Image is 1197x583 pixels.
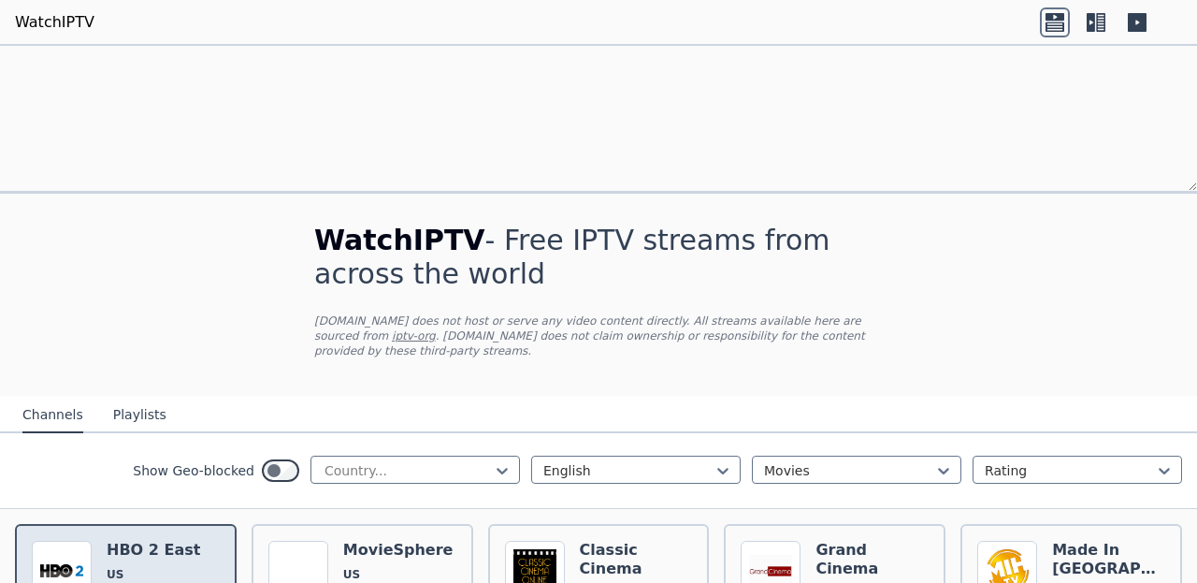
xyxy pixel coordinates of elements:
[314,224,883,291] h1: - Free IPTV streams from across the world
[107,541,200,560] h6: HBO 2 East
[392,329,436,343] a: iptv-org
[113,398,166,433] button: Playlists
[314,224,485,256] span: WatchIPTV
[133,461,254,480] label: Show Geo-blocked
[314,313,883,358] p: [DOMAIN_NAME] does not host or serve any video content directly. All streams available here are s...
[15,11,94,34] a: WatchIPTV
[343,567,360,582] span: US
[580,541,693,578] h6: Classic Cinema
[343,541,454,560] h6: MovieSphere
[22,398,83,433] button: Channels
[107,567,123,582] span: US
[815,541,929,578] h6: Grand Cinema
[1052,541,1165,578] h6: Made In [GEOGRAPHIC_DATA]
